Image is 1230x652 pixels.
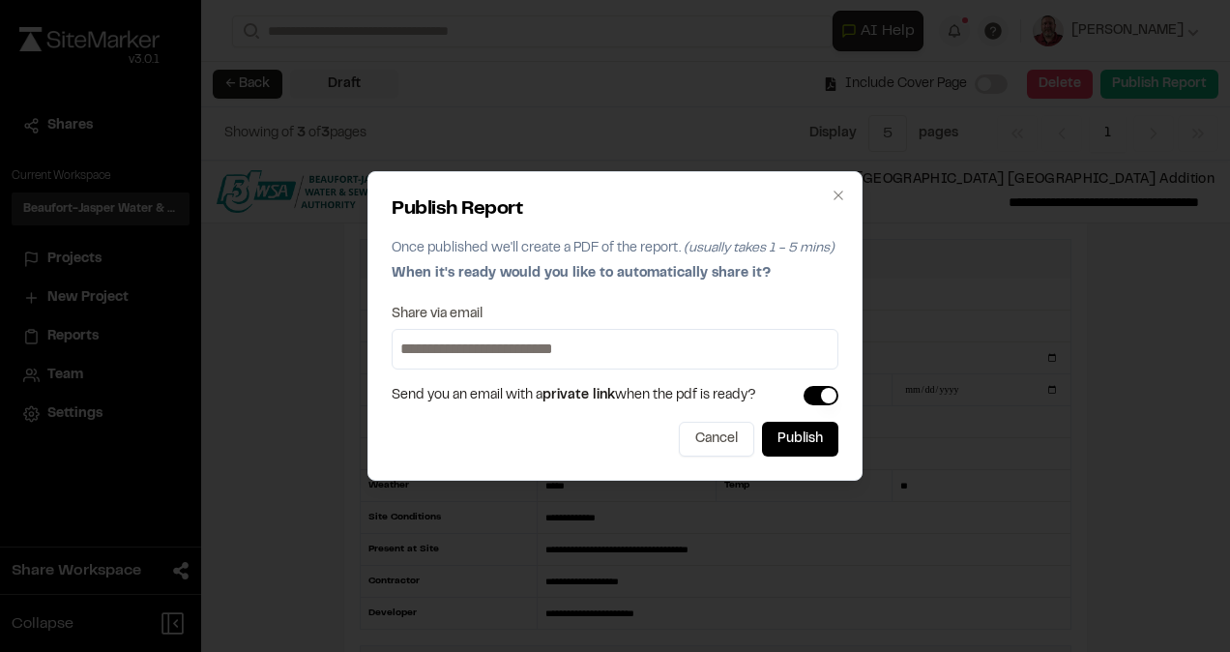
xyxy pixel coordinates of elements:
label: Share via email [392,308,483,321]
span: (usually takes 1 - 5 mins) [684,243,835,254]
span: When it's ready would you like to automatically share it? [392,268,771,280]
button: Publish [762,422,838,457]
button: Cancel [679,422,754,457]
h2: Publish Report [392,195,838,224]
span: Send you an email with a when the pdf is ready? [392,385,756,406]
span: private link [542,390,615,401]
p: Once published we'll create a PDF of the report. [392,238,838,259]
